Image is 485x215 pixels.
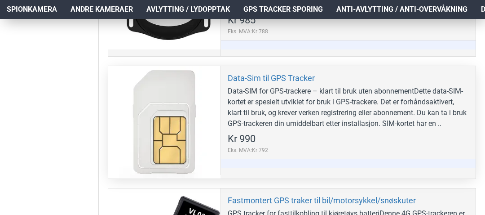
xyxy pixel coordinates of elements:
span: Andre kameraer [71,4,133,15]
div: Data-SIM for GPS-trackere – klart til bruk uten abonnementDette data-SIM-kortet er spesielt utvik... [228,86,469,129]
span: Kr 990 [228,134,256,144]
span: Spionkamera [7,4,57,15]
span: Kr 985 [228,15,256,25]
span: Eks. MVA:Kr 788 [228,27,268,36]
span: GPS Tracker Sporing [243,4,323,15]
a: Fastmontert GPS traker til bil/motorsykkel/snøskuter [228,195,416,206]
a: Data-Sim til GPS Tracker [228,73,315,83]
a: Data-Sim til GPS Tracker [108,66,220,179]
span: Avlytting / Lydopptak [146,4,230,15]
span: Anti-avlytting / Anti-overvåkning [336,4,467,15]
span: Eks. MVA:Kr 792 [228,146,268,154]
